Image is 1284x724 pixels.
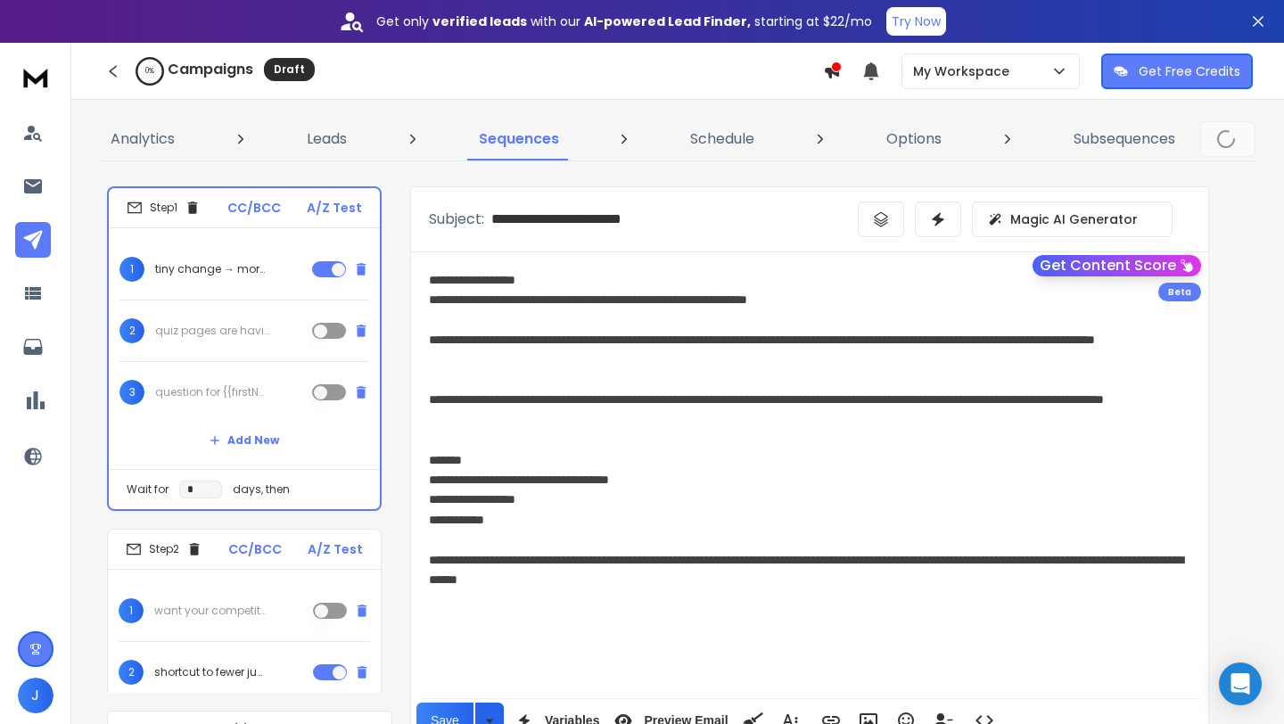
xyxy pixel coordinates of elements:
[1063,118,1186,160] a: Subsequences
[1010,210,1138,228] p: Magic AI Generator
[127,482,169,497] p: Wait for
[876,118,952,160] a: Options
[100,118,185,160] a: Analytics
[155,385,269,399] p: question for {{firstName}}
[119,380,144,405] span: 3
[155,262,269,276] p: tiny change → more demos
[127,200,201,216] div: Step 1
[111,128,175,150] p: Analytics
[264,58,315,81] div: Draft
[18,678,53,713] button: J
[1219,662,1262,705] div: Open Intercom Messenger
[168,59,253,80] h1: Campaigns
[429,209,484,230] p: Subject:
[119,318,144,343] span: 2
[1139,62,1240,80] p: Get Free Credits
[432,12,527,30] strong: verified leads
[296,118,358,160] a: Leads
[195,423,293,458] button: Add New
[886,7,946,36] button: Try Now
[892,12,941,30] p: Try Now
[119,660,144,685] span: 2
[679,118,765,160] a: Schedule
[1158,283,1201,301] div: Beta
[233,482,290,497] p: days, then
[468,118,570,160] a: Sequences
[1074,128,1175,150] p: Subsequences
[307,199,362,217] p: A/Z Test
[307,128,347,150] p: Leads
[18,61,53,94] img: logo
[145,66,154,77] p: 0 %
[227,199,281,217] p: CC/BCC
[886,128,942,150] p: Options
[126,541,202,557] div: Step 2
[690,128,754,150] p: Schedule
[972,202,1173,237] button: Magic AI Generator
[376,12,872,30] p: Get only with our starting at $22/mo
[913,62,1017,80] p: My Workspace
[228,540,282,558] p: CC/BCC
[154,665,268,679] p: shortcut to fewer junk leads
[308,540,363,558] p: A/Z Test
[479,128,559,150] p: Sequences
[1101,53,1253,89] button: Get Free Credits
[584,12,751,30] strong: AI-powered Lead Finder,
[155,324,269,338] p: quiz pages are having a moment
[1033,255,1201,276] button: Get Content Score
[107,186,382,511] li: Step1CC/BCCA/Z Test1tiny change → more demos2quiz pages are having a moment3question for {{firstN...
[119,257,144,282] span: 1
[119,598,144,623] span: 1
[154,604,268,618] p: want your competitors’ ads?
